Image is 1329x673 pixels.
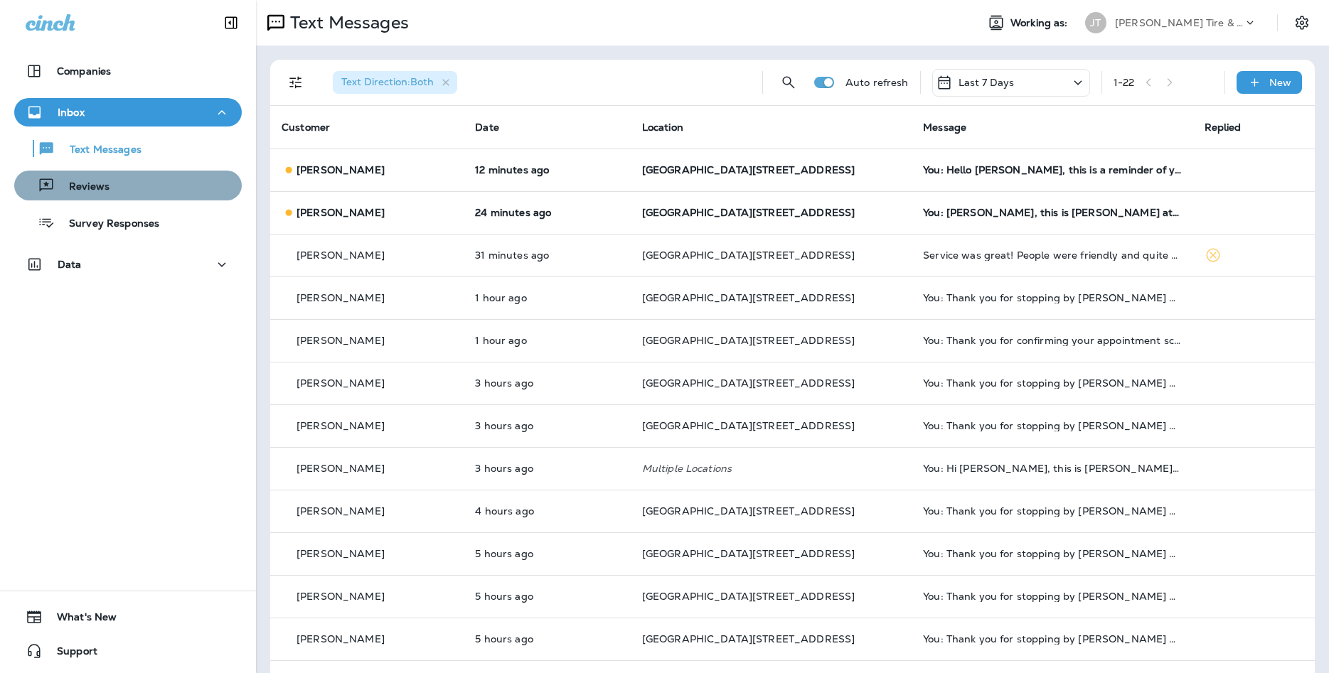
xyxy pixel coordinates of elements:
[1205,121,1242,134] span: Replied
[642,249,855,262] span: [GEOGRAPHIC_DATA][STREET_ADDRESS]
[642,334,855,347] span: [GEOGRAPHIC_DATA][STREET_ADDRESS]
[475,164,619,176] p: Oct 15, 2025 02:48 PM
[14,603,242,631] button: What's New
[297,164,385,176] p: [PERSON_NAME]
[1114,77,1135,88] div: 1 - 22
[1010,17,1071,29] span: Working as:
[923,633,1181,645] div: You: Thank you for stopping by Jensen Tire & Auto - South 144th Street. Please take 30 seconds to...
[923,505,1181,517] div: You: Thank you for stopping by Jensen Tire & Auto - South 144th Street. Please take 30 seconds to...
[57,65,111,77] p: Companies
[1289,10,1315,36] button: Settings
[55,144,142,157] p: Text Messages
[475,292,619,303] p: Oct 15, 2025 01:59 PM
[43,611,117,628] span: What's New
[923,420,1181,431] div: You: Thank you for stopping by Jensen Tire & Auto - South 144th Street. Please take 30 seconds to...
[297,292,385,303] p: [PERSON_NAME]
[923,591,1181,602] div: You: Thank you for stopping by Jensen Tire & Auto - South 144th Street. Please take 30 seconds to...
[642,377,855,389] span: [GEOGRAPHIC_DATA][STREET_ADDRESS]
[475,121,499,134] span: Date
[297,249,385,261] p: [PERSON_NAME]
[475,249,619,261] p: Oct 15, 2025 02:28 PM
[14,250,242,279] button: Data
[1269,77,1291,88] p: New
[475,633,619,645] p: Oct 15, 2025 09:58 AM
[297,463,385,474] p: [PERSON_NAME]
[475,591,619,602] p: Oct 15, 2025 09:58 AM
[297,420,385,431] p: [PERSON_NAME]
[475,463,619,474] p: Oct 15, 2025 11:20 AM
[297,591,385,602] p: [PERSON_NAME]
[642,632,855,645] span: [GEOGRAPHIC_DATA][STREET_ADDRESS]
[14,57,242,85] button: Companies
[642,590,855,603] span: [GEOGRAPHIC_DATA][STREET_ADDRESS]
[923,377,1181,389] div: You: Thank you for stopping by Jensen Tire & Auto - South 144th Street. Please take 30 seconds to...
[282,121,330,134] span: Customer
[845,77,909,88] p: Auto refresh
[642,547,855,560] span: [GEOGRAPHIC_DATA][STREET_ADDRESS]
[14,98,242,126] button: Inbox
[58,259,82,270] p: Data
[475,377,619,389] p: Oct 15, 2025 11:59 AM
[14,134,242,163] button: Text Messages
[43,645,97,662] span: Support
[923,335,1181,346] div: You: Thank you for confirming your appointment scheduled for 10/16/2025 2:00 PM with South 144th ...
[14,637,242,665] button: Support
[282,68,310,97] button: Filters
[642,419,855,432] span: [GEOGRAPHIC_DATA][STREET_ADDRESS]
[475,420,619,431] p: Oct 15, 2025 11:58 AM
[642,121,683,134] span: Location
[475,548,619,559] p: Oct 15, 2025 09:59 AM
[14,171,242,200] button: Reviews
[475,335,619,346] p: Oct 15, 2025 01:49 PM
[284,12,409,33] p: Text Messages
[1085,12,1106,33] div: JT
[475,207,619,218] p: Oct 15, 2025 02:35 PM
[774,68,803,97] button: Search Messages
[923,548,1181,559] div: You: Thank you for stopping by Jensen Tire & Auto - South 144th Street. Please take 30 seconds to...
[642,163,855,176] span: [GEOGRAPHIC_DATA][STREET_ADDRESS]
[297,207,385,218] p: [PERSON_NAME]
[475,505,619,517] p: Oct 15, 2025 10:58 AM
[642,291,855,304] span: [GEOGRAPHIC_DATA][STREET_ADDRESS]
[58,107,85,118] p: Inbox
[297,505,385,517] p: [PERSON_NAME]
[923,463,1181,474] div: You: Hi Jon, this is Jeremy at Jensen Tire. Your Cadillac is ready for pickup whenever you have t...
[642,463,900,474] p: Multiple Locations
[333,71,457,94] div: Text Direction:Both
[1115,17,1243,28] p: [PERSON_NAME] Tire & Auto
[14,208,242,237] button: Survey Responses
[923,164,1181,176] div: You: Hello Terry, this is a reminder of your scheduled appointment set for 10/16/2025 3:00 PM at ...
[923,249,1181,261] div: Service was great! People were friendly and quite helpful. Thank you!
[341,75,434,88] span: Text Direction : Both
[297,548,385,559] p: [PERSON_NAME]
[297,377,385,389] p: [PERSON_NAME]
[55,181,110,194] p: Reviews
[55,217,159,231] p: Survey Responses
[642,505,855,517] span: [GEOGRAPHIC_DATA][STREET_ADDRESS]
[959,77,1015,88] p: Last 7 Days
[923,292,1181,303] div: You: Thank you for stopping by Jensen Tire & Auto - South 144th Street. Please take 30 seconds to...
[642,206,855,219] span: [GEOGRAPHIC_DATA][STREET_ADDRESS]
[923,121,966,134] span: Message
[297,335,385,346] p: [PERSON_NAME]
[297,633,385,645] p: [PERSON_NAME]
[211,9,251,37] button: Collapse Sidebar
[923,207,1181,218] div: You: James, this is Brian at Jensen Tire & Auto in Millard NE. I got the alignment refund process...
